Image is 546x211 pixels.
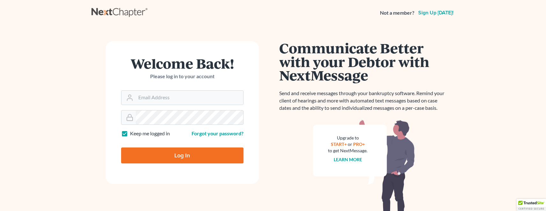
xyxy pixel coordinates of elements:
div: to get NextMessage. [328,147,368,154]
a: Sign up [DATE]! [417,10,455,15]
h1: Communicate Better with your Debtor with NextMessage [280,41,448,82]
input: Log In [121,147,244,163]
label: Keep me logged in [130,130,170,137]
p: Please log in to your account [121,73,244,80]
p: Send and receive messages through your bankruptcy software. Remind your client of hearings and mo... [280,90,448,112]
div: Upgrade to [328,135,368,141]
a: Learn more [334,157,362,162]
strong: Not a member? [380,9,414,17]
span: or [348,141,352,147]
h1: Welcome Back! [121,57,244,70]
input: Email Address [136,91,243,105]
a: Forgot your password? [192,130,244,136]
a: START+ [331,141,347,147]
div: TrustedSite Certified [517,199,546,211]
a: PRO+ [353,141,365,147]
